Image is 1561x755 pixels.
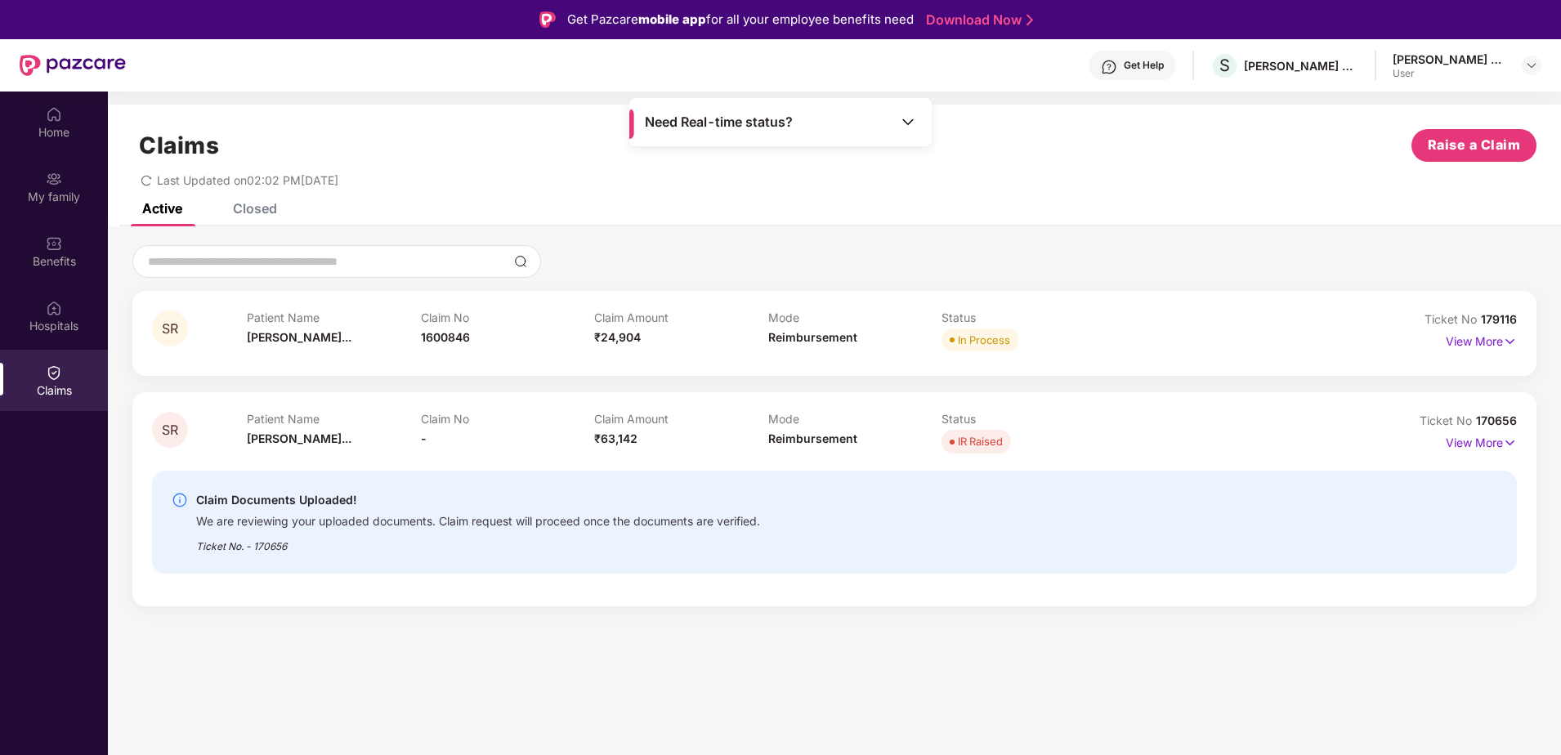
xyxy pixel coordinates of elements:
[46,235,62,252] img: svg+xml;base64,PHN2ZyBpZD0iQmVuZWZpdHMiIHhtbG5zPSJodHRwOi8vd3d3LnczLm9yZy8yMDAwL3N2ZyIgd2lkdGg9Ij...
[196,490,760,510] div: Claim Documents Uploaded!
[1525,59,1538,72] img: svg+xml;base64,PHN2ZyBpZD0iRHJvcGRvd24tMzJ4MzIiIHhtbG5zPSJodHRwOi8vd3d3LnczLm9yZy8yMDAwL3N2ZyIgd2...
[1244,58,1358,74] div: [PERSON_NAME] CONSULTANTS P LTD
[247,431,351,445] span: [PERSON_NAME]...
[594,330,641,344] span: ₹24,904
[1446,430,1517,452] p: View More
[139,132,219,159] h1: Claims
[768,310,942,324] p: Mode
[958,332,1010,348] div: In Process
[1446,328,1517,351] p: View More
[196,510,760,529] div: We are reviewing your uploaded documents. Claim request will proceed once the documents are verif...
[638,11,706,27] strong: mobile app
[539,11,556,28] img: Logo
[900,114,916,130] img: Toggle Icon
[594,412,768,426] p: Claim Amount
[421,310,595,324] p: Claim No
[421,330,470,344] span: 1600846
[46,171,62,187] img: svg+xml;base64,PHN2ZyB3aWR0aD0iMjAiIGhlaWdodD0iMjAiIHZpZXdCb3g9IjAgMCAyMCAyMCIgZmlsbD0ibm9uZSIgeG...
[247,310,421,324] p: Patient Name
[421,412,595,426] p: Claim No
[172,492,188,508] img: svg+xml;base64,PHN2ZyBpZD0iSW5mby0yMHgyMCIgeG1sbnM9Imh0dHA6Ly93d3cudzMub3JnLzIwMDAvc3ZnIiB3aWR0aD...
[594,310,768,324] p: Claim Amount
[1101,59,1117,75] img: svg+xml;base64,PHN2ZyBpZD0iSGVscC0zMngzMiIgeG1sbnM9Imh0dHA6Ly93d3cudzMub3JnLzIwMDAvc3ZnIiB3aWR0aD...
[594,431,637,445] span: ₹63,142
[1503,333,1517,351] img: svg+xml;base64,PHN2ZyB4bWxucz0iaHR0cDovL3d3dy53My5vcmcvMjAwMC9zdmciIHdpZHRoPSIxNyIgaGVpZ2h0PSIxNy...
[1503,434,1517,452] img: svg+xml;base64,PHN2ZyB4bWxucz0iaHR0cDovL3d3dy53My5vcmcvMjAwMC9zdmciIHdpZHRoPSIxNyIgaGVpZ2h0PSIxNy...
[141,173,152,187] span: redo
[1124,59,1164,72] div: Get Help
[768,431,857,445] span: Reimbursement
[1476,413,1517,427] span: 170656
[942,310,1116,324] p: Status
[1219,56,1230,75] span: S
[1428,135,1521,155] span: Raise a Claim
[46,364,62,381] img: svg+xml;base64,PHN2ZyBpZD0iQ2xhaW0iIHhtbG5zPSJodHRwOi8vd3d3LnczLm9yZy8yMDAwL3N2ZyIgd2lkdGg9IjIwIi...
[1393,51,1507,67] div: [PERSON_NAME] Bag
[233,200,277,217] div: Closed
[157,173,338,187] span: Last Updated on 02:02 PM[DATE]
[1481,312,1517,326] span: 179116
[1411,129,1536,162] button: Raise a Claim
[142,200,182,217] div: Active
[1425,312,1481,326] span: Ticket No
[645,114,793,131] span: Need Real-time status?
[768,412,942,426] p: Mode
[514,255,527,268] img: svg+xml;base64,PHN2ZyBpZD0iU2VhcmNoLTMyeDMyIiB4bWxucz0iaHR0cDovL3d3dy53My5vcmcvMjAwMC9zdmciIHdpZH...
[926,11,1028,29] a: Download Now
[942,412,1116,426] p: Status
[768,330,857,344] span: Reimbursement
[247,330,351,344] span: [PERSON_NAME]...
[247,412,421,426] p: Patient Name
[46,300,62,316] img: svg+xml;base64,PHN2ZyBpZD0iSG9zcGl0YWxzIiB4bWxucz0iaHR0cDovL3d3dy53My5vcmcvMjAwMC9zdmciIHdpZHRoPS...
[196,529,760,554] div: Ticket No. - 170656
[162,423,178,437] span: SR
[1027,11,1033,29] img: Stroke
[567,10,914,29] div: Get Pazcare for all your employee benefits need
[162,322,178,336] span: SR
[46,106,62,123] img: svg+xml;base64,PHN2ZyBpZD0iSG9tZSIgeG1sbnM9Imh0dHA6Ly93d3cudzMub3JnLzIwMDAvc3ZnIiB3aWR0aD0iMjAiIG...
[20,55,126,76] img: New Pazcare Logo
[421,431,427,445] span: -
[1393,67,1507,80] div: User
[958,433,1003,449] div: IR Raised
[1420,413,1476,427] span: Ticket No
